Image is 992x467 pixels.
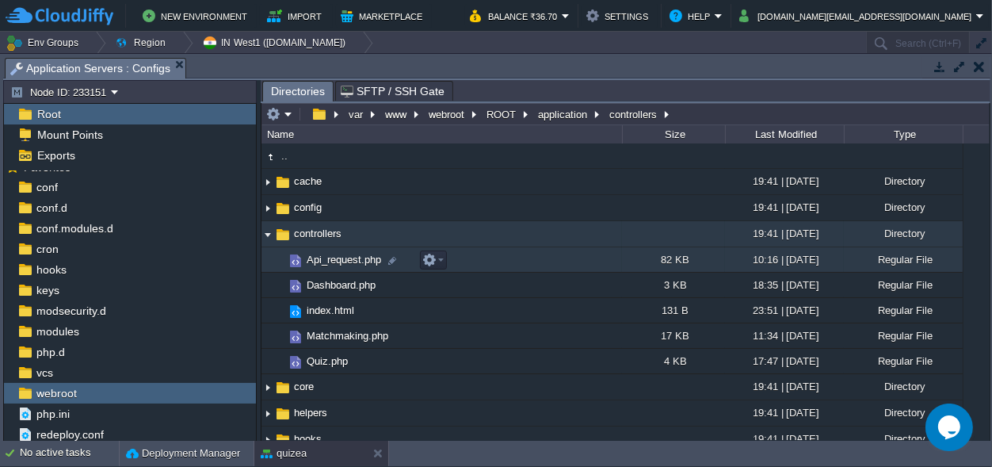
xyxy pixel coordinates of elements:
img: AMDAwAAAACH5BAEAAAAALAAAAAABAAEAAAICRAEAOw== [261,427,274,452]
img: AMDAwAAAACH5BAEAAAAALAAAAAABAAEAAAICRAEAOw== [287,328,304,346]
div: Regular File [844,273,963,297]
button: IN West1 ([DOMAIN_NAME]) [202,32,351,54]
button: Balance ₹36.70 [470,6,562,25]
a: cache [292,174,324,188]
div: Regular File [844,298,963,323]
button: Import [267,6,326,25]
a: Exports [34,148,78,163]
div: 17:47 | [DATE] [725,349,844,373]
img: AMDAwAAAACH5BAEAAAAALAAAAAABAAEAAAICRAEAOw== [274,226,292,243]
div: Directory [844,400,963,425]
a: webroot [33,386,79,400]
a: vcs [33,366,55,380]
img: AMDAwAAAACH5BAEAAAAALAAAAAABAAEAAAICRAEAOw== [274,174,292,191]
span: core [292,380,316,393]
div: 17 KB [622,323,725,348]
div: No active tasks [20,441,119,466]
span: conf [33,180,60,194]
button: Deployment Manager [126,446,240,461]
img: CloudJiffy [6,6,113,26]
a: php.d [33,345,67,359]
div: Directory [844,221,963,246]
a: modsecurity.d [33,304,109,318]
button: webroot [426,107,468,121]
div: 19:41 | [DATE] [725,169,844,193]
button: quizea [261,446,307,461]
a: Matchmaking.php [304,329,391,343]
button: Env Groups [6,32,84,54]
button: ROOT [484,107,520,121]
button: www [383,107,410,121]
img: AMDAwAAAACH5BAEAAAAALAAAAAABAAEAAAICRAEAOw== [274,379,292,396]
span: Quiz.php [304,354,350,368]
div: Size [624,125,725,144]
a: helpers [292,406,330,419]
img: AMDAwAAAACH5BAEAAAAALAAAAAABAAEAAAICRAEAOw== [274,323,287,348]
a: index.html [304,304,357,317]
div: Last Modified [727,125,844,144]
a: hooks [33,262,69,277]
div: 23:51 | [DATE] [725,298,844,323]
img: AMDAwAAAACH5BAEAAAAALAAAAAABAAEAAAICRAEAOw== [287,278,304,295]
div: 10:16 | [DATE] [725,247,844,272]
a: modules [33,324,82,339]
a: Root [34,107,63,121]
img: AMDAwAAAACH5BAEAAAAALAAAAAABAAEAAAICRAEAOw== [274,431,292,449]
img: AMDAwAAAACH5BAEAAAAALAAAAAABAAEAAAICRAEAOw== [261,196,274,220]
a: Mount Points [34,128,105,142]
img: AMDAwAAAACH5BAEAAAAALAAAAAABAAEAAAICRAEAOw== [261,375,274,400]
img: AMDAwAAAACH5BAEAAAAALAAAAAABAAEAAAICRAEAOw== [274,405,292,423]
button: Marketplace [341,6,427,25]
a: keys [33,283,62,297]
div: 4 KB [622,349,725,373]
a: hooks [292,432,324,446]
img: AMDAwAAAACH5BAEAAAAALAAAAAABAAEAAAICRAEAOw== [261,148,279,166]
span: SFTP / SSH Gate [341,82,444,101]
a: Dashboard.php [304,278,378,292]
a: Api_request.php [304,253,383,266]
div: Directory [844,195,963,220]
div: Name [263,125,622,144]
input: Click to enter the path [261,103,990,125]
img: AMDAwAAAACH5BAEAAAAALAAAAAABAAEAAAICRAEAOw== [274,273,287,297]
div: Type [845,125,963,144]
div: 19:41 | [DATE] [725,400,844,425]
a: cron [33,242,61,256]
div: Directory [844,427,963,451]
a: config [292,201,324,214]
a: conf.modules.d [33,221,116,235]
div: Regular File [844,247,963,272]
div: 19:41 | [DATE] [725,221,844,246]
button: Region [115,32,171,54]
div: 11:34 | [DATE] [725,323,844,348]
button: Node ID: 233151 [10,85,111,99]
a: .. [279,149,290,163]
img: AMDAwAAAACH5BAEAAAAALAAAAAABAAEAAAICRAEAOw== [287,303,304,320]
a: conf.d [33,201,70,215]
div: Regular File [844,323,963,348]
button: Settings [586,6,653,25]
button: var [346,107,367,121]
img: AMDAwAAAACH5BAEAAAAALAAAAAABAAEAAAICRAEAOw== [287,354,304,371]
span: Directories [271,82,325,101]
a: controllers [292,227,344,240]
img: AMDAwAAAACH5BAEAAAAALAAAAAABAAEAAAICRAEAOw== [261,401,274,426]
div: Directory [844,374,963,399]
